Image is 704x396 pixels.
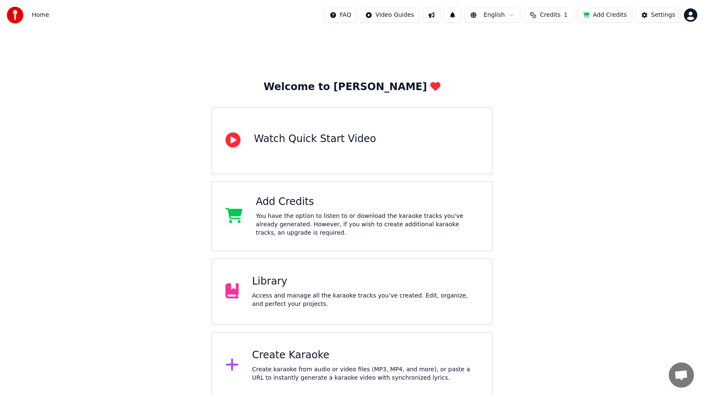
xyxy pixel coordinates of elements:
[256,212,479,237] div: You have the option to listen to or download the karaoke tracks you've already generated. However...
[7,7,23,23] img: youka
[324,8,357,23] button: FAQ
[32,11,49,19] span: Home
[254,132,376,146] div: Watch Quick Start Video
[540,11,560,19] span: Credits
[360,8,419,23] button: Video Guides
[256,195,479,209] div: Add Credits
[32,11,49,19] nav: breadcrumb
[252,349,479,362] div: Create Karaoke
[564,11,568,19] span: 1
[651,11,675,19] div: Settings
[669,362,694,388] a: Open chat
[252,292,479,308] div: Access and manage all the karaoke tracks you’ve created. Edit, organize, and perfect your projects.
[252,365,479,382] div: Create karaoke from audio or video files (MP3, MP4, and more), or paste a URL to instantly genera...
[636,8,681,23] button: Settings
[524,8,574,23] button: Credits1
[252,275,479,288] div: Library
[264,80,440,94] div: Welcome to [PERSON_NAME]
[577,8,632,23] button: Add Credits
